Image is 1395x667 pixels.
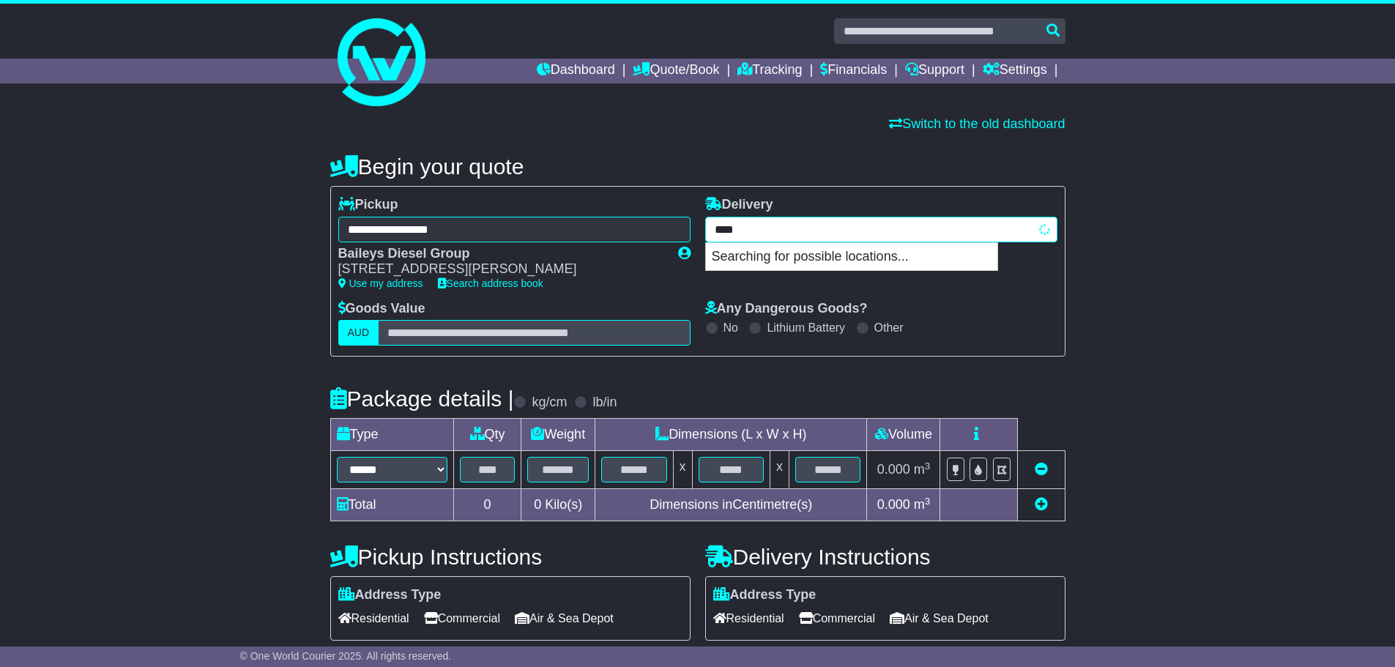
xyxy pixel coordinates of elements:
a: Support [905,59,964,83]
a: Tracking [737,59,802,83]
a: Settings [983,59,1047,83]
a: Dashboard [537,59,615,83]
a: Search address book [438,277,543,289]
div: Baileys Diesel Group [338,246,663,262]
a: Quote/Book [633,59,719,83]
span: © One World Courier 2025. All rights reserved. [240,650,452,662]
label: AUD [338,320,379,346]
a: Switch to the old dashboard [889,116,1065,131]
h4: Package details | [330,387,514,411]
td: 0 [453,489,521,521]
td: Dimensions (L x W x H) [595,419,867,451]
span: m [914,497,931,512]
span: 0.000 [877,497,910,512]
h4: Delivery Instructions [705,545,1065,569]
span: Residential [713,607,784,630]
td: Kilo(s) [521,489,595,521]
label: kg/cm [532,395,567,411]
label: Other [874,321,904,335]
label: Any Dangerous Goods? [705,301,868,317]
typeahead: Please provide city [705,217,1057,242]
label: Lithium Battery [767,321,845,335]
h4: Begin your quote [330,154,1065,179]
a: Add new item [1035,497,1048,512]
span: 0.000 [877,462,910,477]
td: Dimensions in Centimetre(s) [595,489,867,521]
label: Address Type [338,587,442,603]
h4: Pickup Instructions [330,545,691,569]
a: Use my address [338,277,423,289]
label: lb/in [592,395,617,411]
span: Commercial [799,607,875,630]
sup: 3 [925,461,931,472]
label: Goods Value [338,301,425,317]
span: 0 [534,497,541,512]
p: Searching for possible locations... [706,243,997,271]
a: Remove this item [1035,462,1048,477]
label: Address Type [713,587,816,603]
a: Financials [820,59,887,83]
span: m [914,462,931,477]
label: Delivery [705,197,773,213]
td: x [673,451,692,489]
td: Qty [453,419,521,451]
span: Air & Sea Depot [515,607,614,630]
div: [STREET_ADDRESS][PERSON_NAME] [338,261,663,277]
label: No [723,321,738,335]
td: Weight [521,419,595,451]
span: Air & Sea Depot [890,607,989,630]
span: Commercial [424,607,500,630]
td: Type [330,419,453,451]
label: Pickup [338,197,398,213]
td: Total [330,489,453,521]
span: Residential [338,607,409,630]
td: Volume [867,419,940,451]
td: x [770,451,789,489]
sup: 3 [925,496,931,507]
